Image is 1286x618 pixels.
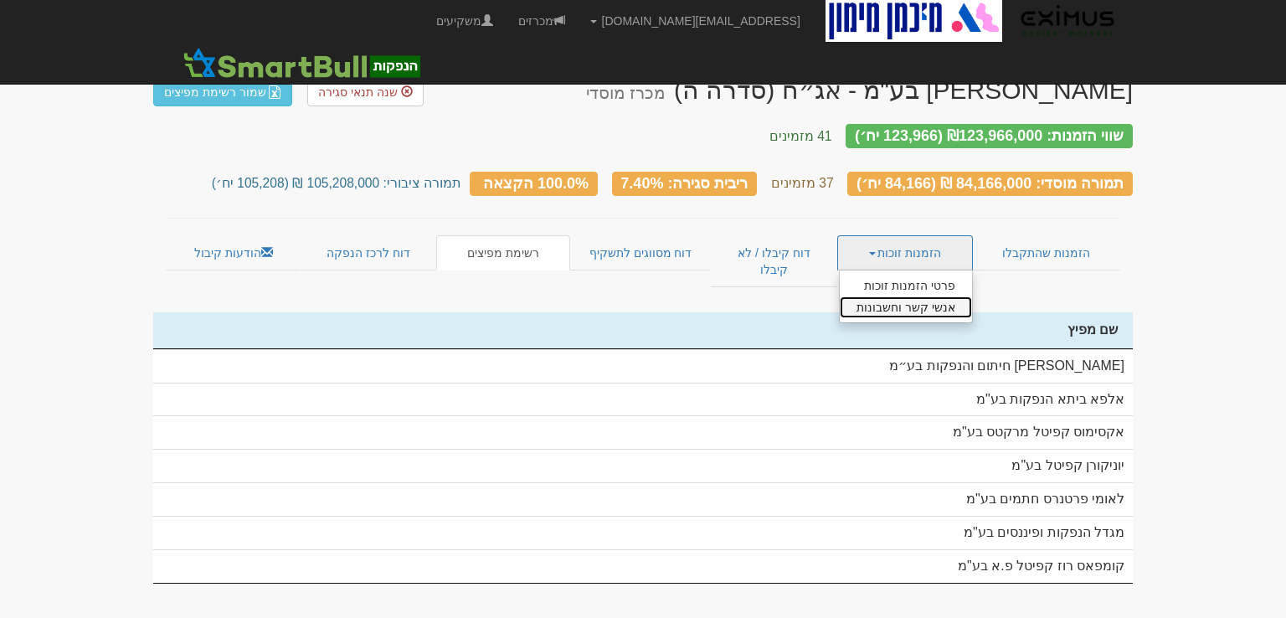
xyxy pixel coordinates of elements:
span: שנה תנאי סגירה [318,85,398,99]
div: מיכמן מימון בע"מ - אג״ח (סדרה ה) - הנפקה לציבור [586,76,1133,104]
div: ריבית סגירה: 7.40% [612,172,758,196]
a: דוח לרכז הנפקה [301,235,435,270]
a: דוח קיבלו / לא קיבלו [711,235,837,287]
small: תמורה ציבורי: 105,208,000 ₪ (105,208 יח׳) [212,176,461,190]
div: שווי הזמנות: ₪123,966,000 (123,966 יח׳) [846,124,1133,148]
div: תמורה מוסדי: 84,166,000 ₪ (84,166 יח׳) [847,172,1133,196]
a: דוח מסווגים לתשקיף [570,235,710,270]
a: הזמנות זוכות [837,235,972,270]
img: excel-file-white.png [268,85,281,99]
td: [PERSON_NAME] חיתום והנפקות בע״מ [153,349,1133,383]
a: שנה תנאי סגירה [307,78,424,106]
small: מכרז מוסדי [586,84,666,102]
a: הודעות קיבול [166,235,301,270]
td: יוניקורן קפיטל בע"מ [153,449,1133,482]
a: רשימת מפיצים [436,235,570,270]
a: שמור רשימת מפיצים [153,78,292,106]
a: פרטי הזמנות זוכות [840,275,972,296]
td: קומפאס רוז קפיטל פ.א בע"מ [153,549,1133,583]
img: SmartBull Logo [178,46,424,80]
td: מגדל הנפקות ופיננסים בע"מ [153,516,1133,549]
small: 41 מזמינים [769,129,832,143]
a: אנשי קשר וחשבונות [840,296,972,318]
td: אלפא ביתא הנפקות בע"מ [153,383,1133,416]
th: שם מפיץ [153,312,1133,349]
td: אקסימוס קפיטל מרקטס בע"מ [153,415,1133,449]
small: 37 מזמינים [771,176,834,190]
td: לאומי פרטנרס חתמים בע"מ [153,482,1133,516]
span: 100.0% הקצאה [483,174,589,191]
a: הזמנות שהתקבלו [973,235,1120,270]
